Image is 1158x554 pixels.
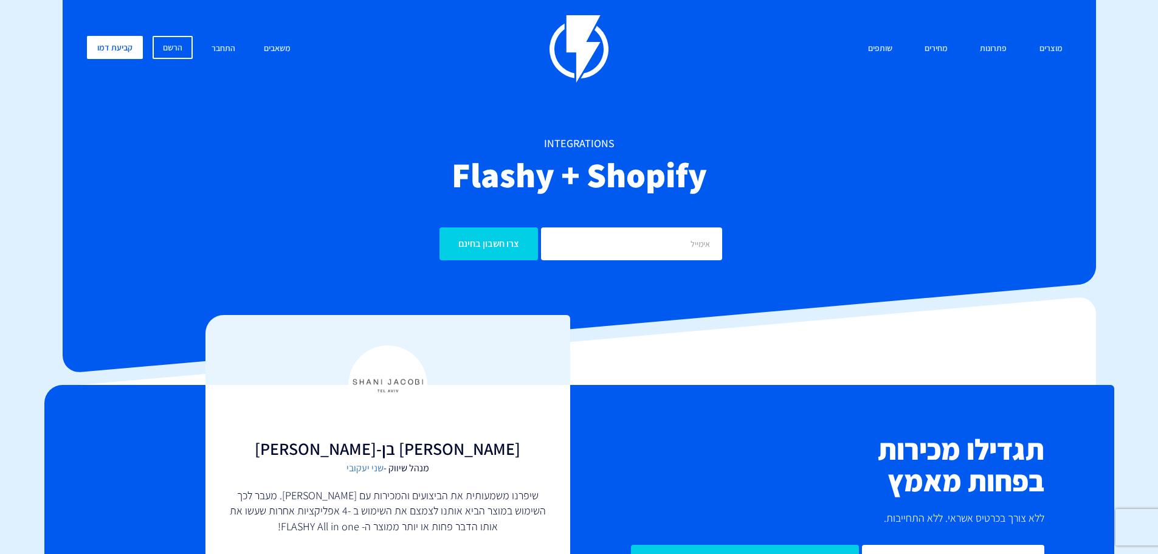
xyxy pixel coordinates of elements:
[439,227,538,260] input: צרו חשבון בחינם
[588,434,1044,497] h2: תגדילו מכירות בפחות מאמץ
[348,345,427,424] img: Feedback
[202,36,244,62] a: התחבר
[588,510,1044,527] p: ללא צורך בכרטיס אשראי. ללא התחייבות.
[230,488,546,535] p: שיפרנו משמעותית את הביצועים והמכירות עם [PERSON_NAME]. מעבר לכך השימוש במוצר הביא אותנו לצמצם את ...
[230,462,546,476] span: מנהל שיווק -
[915,36,957,62] a: מחירים
[87,156,1072,194] h2: Flashy + Shopify
[87,36,143,59] a: קביעת דמו
[153,36,193,59] a: הרשם
[541,227,722,260] input: אימייל
[230,440,546,459] h3: [PERSON_NAME] בן-[PERSON_NAME]
[87,137,1072,150] h1: integrations
[859,36,901,62] a: שותפים
[971,36,1016,62] a: פתרונות
[1030,36,1072,62] a: מוצרים
[346,462,384,474] a: שני יעקובי
[255,36,300,62] a: משאבים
